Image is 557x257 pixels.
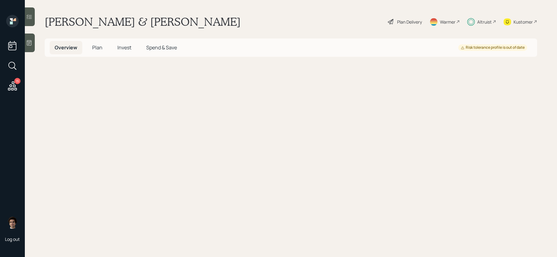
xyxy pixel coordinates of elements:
[397,19,422,25] div: Plan Delivery
[55,44,77,51] span: Overview
[45,15,241,29] h1: [PERSON_NAME] & [PERSON_NAME]
[146,44,177,51] span: Spend & Save
[5,236,20,242] div: Log out
[117,44,131,51] span: Invest
[440,19,455,25] div: Warmer
[514,19,533,25] div: Kustomer
[92,44,102,51] span: Plan
[14,78,20,84] div: 15
[461,45,525,50] div: Risk tolerance profile is out of date
[6,216,19,229] img: harrison-schaefer-headshot-2.png
[477,19,492,25] div: Altruist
